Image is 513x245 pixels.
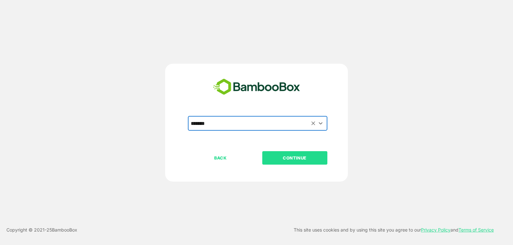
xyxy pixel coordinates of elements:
a: Privacy Policy [421,227,450,233]
img: bamboobox [210,77,304,98]
p: This site uses cookies and by using this site you agree to our and [294,226,494,234]
p: Copyright © 2021- 25 BambooBox [6,226,77,234]
a: Terms of Service [458,227,494,233]
button: BACK [188,151,253,165]
button: CONTINUE [262,151,327,165]
button: Clear [310,119,317,127]
p: CONTINUE [263,154,327,161]
p: BACK [189,154,253,161]
button: Open [316,119,325,127]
